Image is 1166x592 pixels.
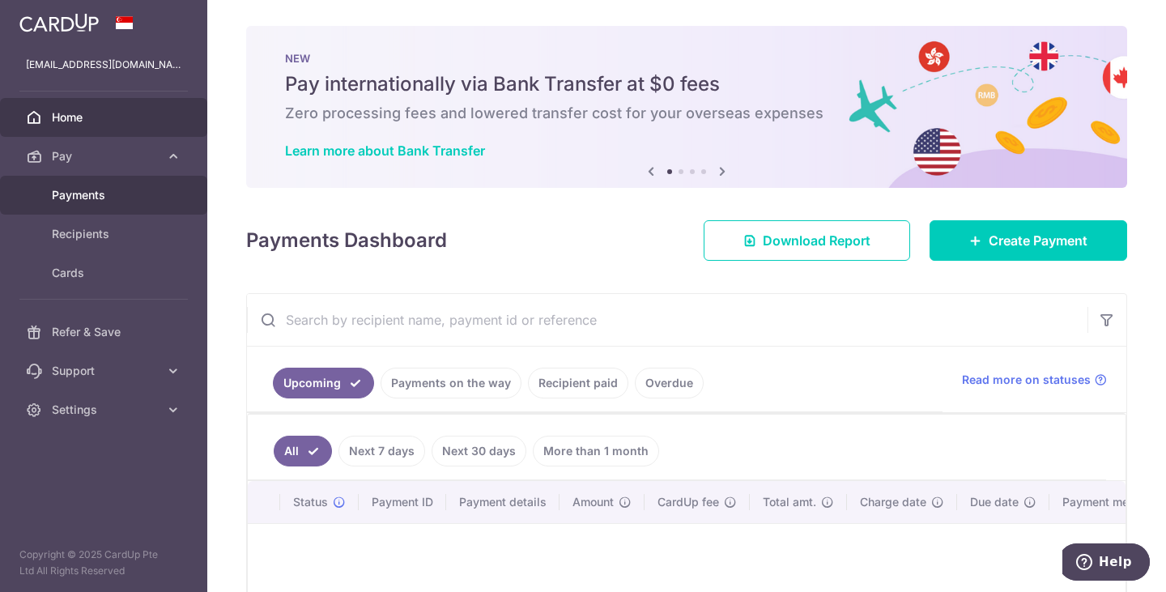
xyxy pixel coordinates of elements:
h6: Zero processing fees and lowered transfer cost for your overseas expenses [285,104,1088,123]
span: Payments [52,187,159,203]
span: Download Report [763,231,870,250]
a: Next 30 days [432,436,526,466]
span: Create Payment [989,231,1087,250]
h5: Pay internationally via Bank Transfer at $0 fees [285,71,1088,97]
a: Read more on statuses [962,372,1107,388]
span: Read more on statuses [962,372,1091,388]
span: Amount [572,494,614,510]
a: Recipient paid [528,368,628,398]
span: Total amt. [763,494,816,510]
span: Refer & Save [52,324,159,340]
a: Next 7 days [338,436,425,466]
span: Support [52,363,159,379]
a: Payments on the way [381,368,521,398]
a: Create Payment [930,220,1127,261]
span: Due date [970,494,1019,510]
p: [EMAIL_ADDRESS][DOMAIN_NAME] [26,57,181,73]
img: Bank transfer banner [246,26,1127,188]
img: CardUp [19,13,99,32]
span: Help [36,11,70,26]
a: All [274,436,332,466]
a: Overdue [635,368,704,398]
span: Home [52,109,159,126]
a: Learn more about Bank Transfer [285,143,485,159]
span: Status [293,494,328,510]
span: CardUp fee [657,494,719,510]
span: Cards [52,265,159,281]
a: Upcoming [273,368,374,398]
span: Pay [52,148,159,164]
p: NEW [285,52,1088,65]
a: Download Report [704,220,910,261]
th: Payment details [446,481,560,523]
input: Search by recipient name, payment id or reference [247,294,1087,346]
span: Recipients [52,226,159,242]
iframe: Opens a widget where you can find more information [1062,543,1150,584]
h4: Payments Dashboard [246,226,447,255]
th: Payment ID [359,481,446,523]
span: Settings [52,402,159,418]
span: Charge date [860,494,926,510]
a: More than 1 month [533,436,659,466]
